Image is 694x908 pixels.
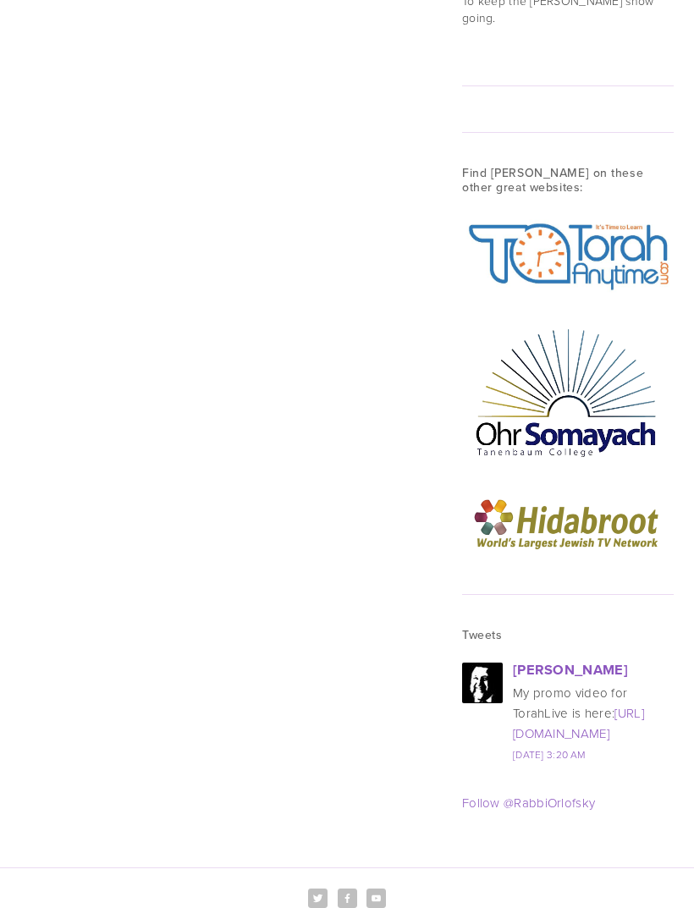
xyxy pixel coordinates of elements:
h3: Tweets [462,628,674,642]
img: logo_en.png [462,485,674,561]
h3: Find [PERSON_NAME] on these other great websites: [462,166,674,195]
img: TorahAnytimeAlpha.jpg [462,215,674,297]
a: [PERSON_NAME] [513,659,628,680]
a: [DATE] 3:20 AM [513,747,585,762]
img: OhrSomayach Logo [462,317,674,465]
a: Follow @RabbiOrlofsky [462,794,595,812]
div: My promo video for TorahLive is here: [513,683,674,744]
img: gkDPMaBV_normal.jpg [462,663,503,703]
